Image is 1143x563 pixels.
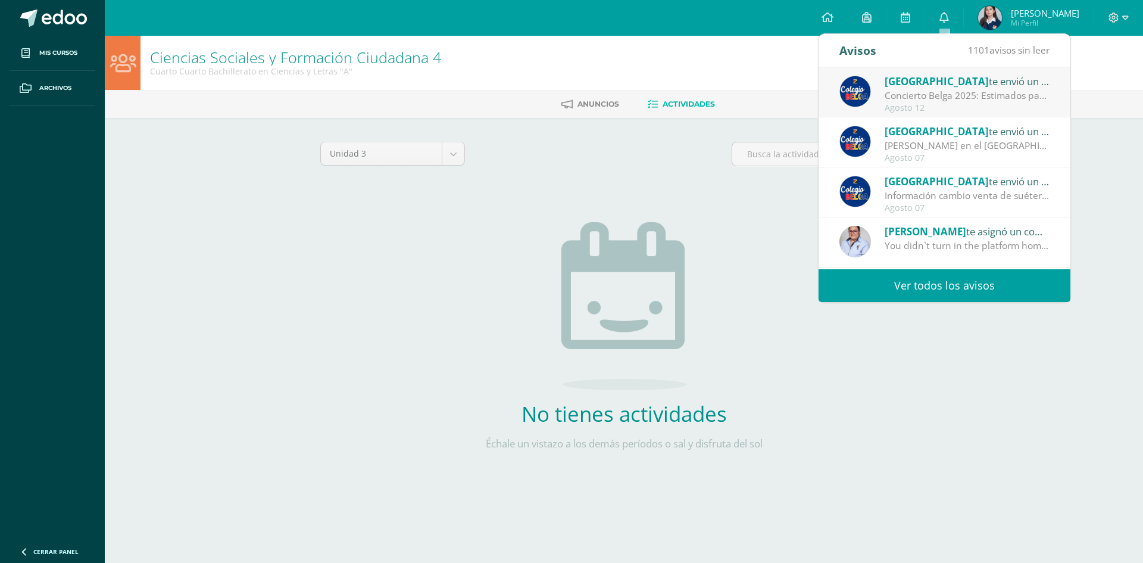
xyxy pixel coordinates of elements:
div: te envió un aviso [885,173,1050,189]
img: no_activities.png [561,222,686,390]
div: Concierto Belga 2025: Estimados padres y madres de familia: Les saludamos cordialmente deseando q... [885,89,1050,102]
a: Unidad 3 [321,142,464,165]
a: Mis cursos [10,36,95,71]
img: 2ae3b50cfd2585439a92959790b77830.png [839,226,871,257]
span: [GEOGRAPHIC_DATA] [885,175,989,188]
div: You didn`t turn in the platform homework It is received late [885,239,1050,253]
span: [GEOGRAPHIC_DATA] [885,125,989,138]
div: te envió un aviso [885,73,1050,89]
div: Cuarto Cuarto Bachillerato en Ciencias y Letras 'A' [150,66,441,77]
span: Anuncios [577,99,619,108]
span: Mis cursos [39,48,77,58]
a: Ciencias Sociales y Formación Ciudadana 4 [150,47,441,67]
span: Actividades [663,99,715,108]
h1: Ciencias Sociales y Formación Ciudadana 4 [150,49,441,66]
div: te envió un aviso [885,123,1050,139]
a: Actividades [648,95,715,114]
span: [GEOGRAPHIC_DATA] [885,74,989,88]
h2: No tienes actividades [448,400,800,428]
div: te asignó un comentario en 'PLATAFORM' para 'Comunicación y Lenguaje L3 (Inglés) 4' [885,223,1050,239]
a: Archivos [10,71,95,106]
span: Unidad 3 [330,142,433,165]
img: 919ad801bb7643f6f997765cf4083301.png [839,176,871,207]
span: Cerrar panel [33,548,79,556]
div: Agosto 07 [885,203,1050,213]
img: 919ad801bb7643f6f997765cf4083301.png [839,76,871,107]
a: Anuncios [561,95,619,114]
img: 919ad801bb7643f6f997765cf4083301.png [839,126,871,157]
span: Mi Perfil [1011,18,1079,28]
span: 1101 [968,43,989,57]
p: Échale un vistazo a los demás períodos o sal y disfruta del sol [448,437,800,450]
span: [PERSON_NAME] [1011,7,1079,19]
img: ca01bb78257804e6a3e83237f98df174.png [978,6,1002,30]
span: Archivos [39,83,71,93]
div: Información cambio venta de suéter y chaleco del Colegio - Tejidos Piemont -: Estimados Padres de... [885,189,1050,203]
span: avisos sin leer [968,43,1050,57]
a: Ver todos los avisos [819,269,1070,302]
input: Busca la actividad aquí... [732,142,927,166]
div: Agosto 12 [885,103,1050,113]
span: [PERSON_NAME] [885,225,966,238]
div: Abuelitos Heladeros en el Colegio Belga.: Estimados padres y madres de familia: Les saludamos cor... [885,139,1050,153]
div: Agosto 07 [885,153,1050,163]
div: Avisos [839,34,876,67]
